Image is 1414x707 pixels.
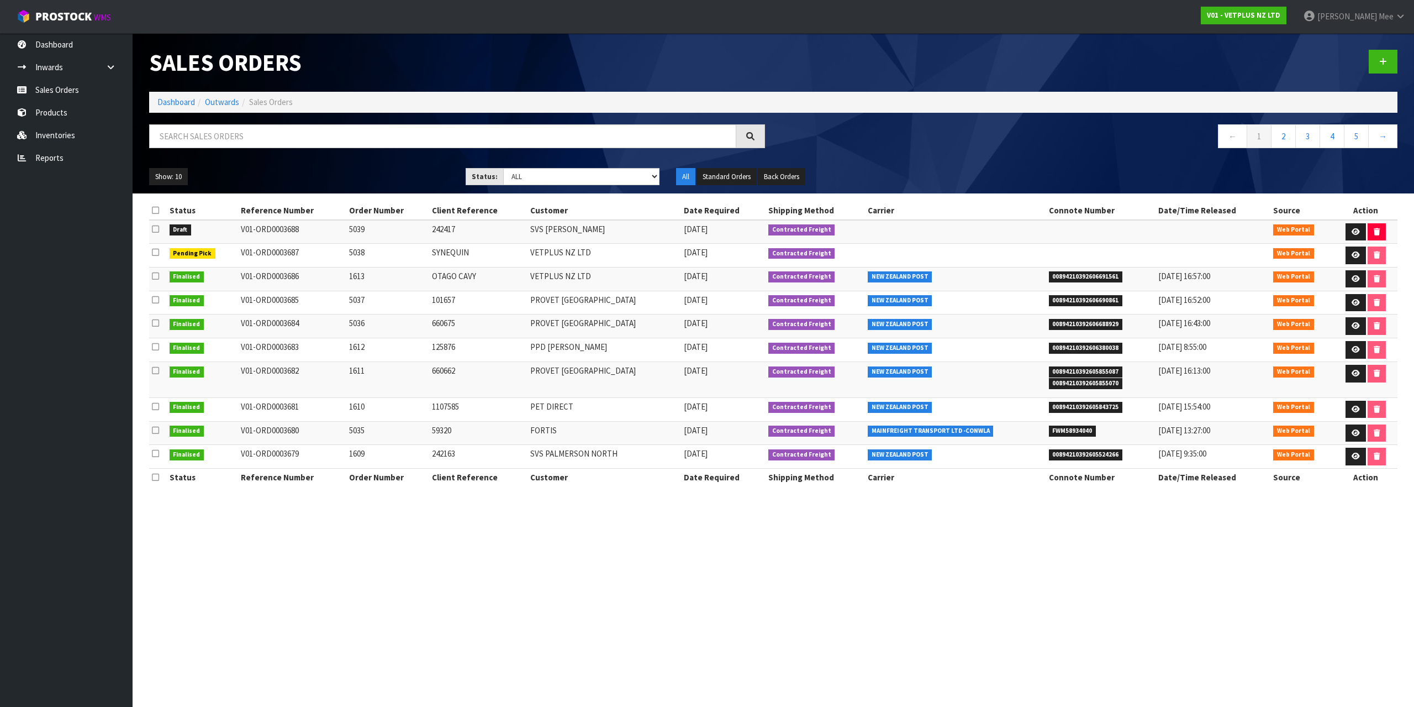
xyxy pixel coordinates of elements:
[1368,124,1397,148] a: →
[868,366,932,378] span: NEW ZEALAND POST
[1273,449,1314,460] span: Web Portal
[684,318,708,328] span: [DATE]
[1049,271,1123,282] span: 00894210392606691561
[1049,402,1123,413] span: 00894210392605843725
[868,295,932,306] span: NEW ZEALAND POST
[1156,202,1270,219] th: Date/Time Released
[149,50,765,75] h1: Sales Orders
[1320,124,1344,148] a: 4
[1273,271,1314,282] span: Web Portal
[238,338,346,362] td: V01-ORD0003683
[684,342,708,352] span: [DATE]
[238,421,346,445] td: V01-ORD0003680
[527,397,680,421] td: PET DIRECT
[865,469,1046,486] th: Carrier
[346,220,429,244] td: 5039
[527,220,680,244] td: SVS [PERSON_NAME]
[1273,366,1314,378] span: Web Portal
[1158,342,1206,352] span: [DATE] 8:55:00
[527,362,680,397] td: PROVET [GEOGRAPHIC_DATA]
[527,469,680,486] th: Customer
[768,319,835,330] span: Contracted Freight
[429,362,527,397] td: 660662
[346,421,429,445] td: 5035
[684,224,708,234] span: [DATE]
[1317,11,1377,22] span: [PERSON_NAME]
[1046,469,1156,486] th: Connote Number
[429,220,527,244] td: 242417
[684,271,708,281] span: [DATE]
[527,445,680,469] td: SVS PALMERSON NORTH
[1049,343,1123,354] span: 00894210392606380038
[1270,202,1334,219] th: Source
[429,291,527,315] td: 101657
[766,202,865,219] th: Shipping Method
[238,469,346,486] th: Reference Number
[170,402,204,413] span: Finalised
[35,9,92,24] span: ProStock
[1049,426,1096,437] span: FWM58934040
[238,244,346,268] td: V01-ORD0003687
[684,365,708,376] span: [DATE]
[429,244,527,268] td: SYNEQUIN
[149,124,736,148] input: Search sales orders
[527,291,680,315] td: PROVET [GEOGRAPHIC_DATA]
[429,421,527,445] td: 59320
[527,338,680,362] td: PPD [PERSON_NAME]
[238,397,346,421] td: V01-ORD0003681
[346,202,429,219] th: Order Number
[782,124,1397,151] nav: Page navigation
[346,291,429,315] td: 5037
[429,202,527,219] th: Client Reference
[170,343,204,354] span: Finalised
[238,445,346,469] td: V01-ORD0003679
[766,469,865,486] th: Shipping Method
[346,267,429,291] td: 1613
[238,220,346,244] td: V01-ORD0003688
[1049,295,1123,306] span: 00894210392606690861
[768,366,835,378] span: Contracted Freight
[1158,318,1210,328] span: [DATE] 16:43:00
[1049,378,1123,389] span: 00894210392605855070
[768,449,835,460] span: Contracted Freight
[429,469,527,486] th: Client Reference
[527,202,680,219] th: Customer
[684,425,708,436] span: [DATE]
[429,315,527,338] td: 660675
[1273,402,1314,413] span: Web Portal
[346,469,429,486] th: Order Number
[868,402,932,413] span: NEW ZEALAND POST
[170,366,204,378] span: Finalised
[238,291,346,315] td: V01-ORD0003685
[768,343,835,354] span: Contracted Freight
[1273,224,1314,235] span: Web Portal
[170,426,204,437] span: Finalised
[170,295,204,306] span: Finalised
[170,248,216,259] span: Pending Pick
[157,97,195,107] a: Dashboard
[346,315,429,338] td: 5036
[868,319,932,330] span: NEW ZEALAND POST
[238,202,346,219] th: Reference Number
[1207,11,1280,20] strong: V01 - VETPLUS NZ LTD
[1158,295,1210,305] span: [DATE] 16:52:00
[768,248,835,259] span: Contracted Freight
[167,202,238,219] th: Status
[527,267,680,291] td: VETPLUS NZ LTD
[1158,271,1210,281] span: [DATE] 16:57:00
[170,224,192,235] span: Draft
[1273,319,1314,330] span: Web Portal
[1049,449,1123,460] span: 00894210392605524266
[1218,124,1247,148] a: ←
[1273,248,1314,259] span: Web Portal
[249,97,293,107] span: Sales Orders
[1049,319,1123,330] span: 00894210392606688929
[1049,366,1123,378] span: 00894210392605855087
[865,202,1046,219] th: Carrier
[1158,425,1210,436] span: [DATE] 13:27:00
[676,168,695,186] button: All
[1295,124,1320,148] a: 3
[868,426,994,437] span: MAINFREIGHT TRANSPORT LTD -CONWLA
[17,9,30,23] img: cube-alt.png
[868,271,932,282] span: NEW ZEALAND POST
